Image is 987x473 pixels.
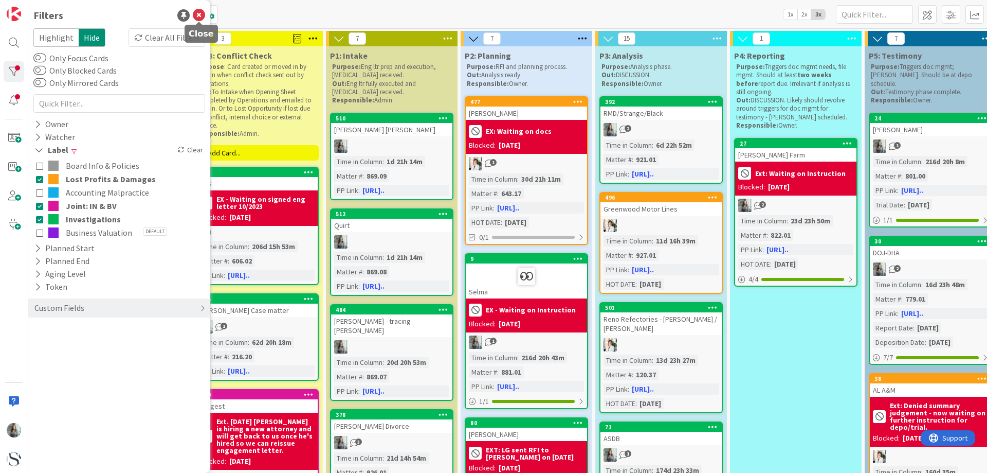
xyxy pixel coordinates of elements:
[897,185,899,196] span: :
[196,294,318,317] div: 225[PERSON_NAME] Case matter
[797,9,811,20] span: 2x
[33,28,79,47] span: Highlight
[637,278,664,290] div: [DATE]
[36,186,203,199] button: Accounting Malpractice
[228,255,229,267] span: :
[332,80,451,97] p: Eng ltr fully executed and [MEDICAL_DATA] received.
[331,114,452,123] div: 510
[334,281,358,292] div: PP Link
[738,182,765,192] div: Blocked:
[331,139,452,153] div: LG
[362,266,364,277] span: :
[873,170,901,182] div: Matter #
[497,382,519,391] a: [URL]..
[330,50,368,61] span: P1: Intake
[604,250,632,261] div: Matter #
[22,2,47,14] span: Support
[735,139,856,148] div: 27
[736,96,751,104] strong: Out:
[604,235,652,247] div: Time in Column
[349,32,366,45] span: 7
[628,264,629,275] span: :
[499,188,524,199] div: 643.17
[196,168,318,190] div: 70ARS
[766,230,768,241] span: :
[753,32,770,45] span: 1
[600,97,722,107] div: 392
[497,203,519,213] a: [URL]..
[469,188,497,199] div: Matter #
[873,156,921,167] div: Time in Column
[768,182,790,192] div: [DATE]
[501,217,502,228] span: :
[601,71,721,79] p: DISCUSSION.
[873,199,904,211] div: Trial Date
[600,123,722,136] div: LG
[903,170,928,182] div: 801.00
[358,281,360,292] span: :
[467,71,481,79] strong: Out:
[33,77,119,89] label: Only Mirrored Cards
[7,423,21,437] img: LG
[873,308,897,319] div: PP Link
[887,32,905,45] span: 7
[216,196,315,210] b: EX - Waiting on signed eng letter 10/2023
[894,265,901,272] span: 2
[633,250,659,261] div: 927.01
[465,50,511,61] span: P2: Planning
[332,62,361,71] strong: Purpose:
[600,193,722,202] div: 496
[467,79,509,88] strong: Responsible:
[600,448,722,462] div: LG
[736,96,855,121] p: DISCUSSION. Likely should revolve around triggers for doc mgmt for testimony - [PERSON_NAME] sche...
[600,107,722,120] div: RMD/Strange/Black
[904,199,905,211] span: :
[652,139,653,151] span: :
[466,264,587,299] div: Selma
[228,271,250,280] a: [URL]..
[901,170,903,182] span: :
[466,97,587,107] div: 477
[229,255,254,267] div: 606.02
[33,242,96,255] div: Planned Start
[502,217,529,228] div: [DATE]
[600,202,722,216] div: Greenwood Motor Lines
[735,139,856,162] div: 27[PERSON_NAME] Farm
[469,157,482,170] img: KT
[755,170,846,177] b: Ext: Waiting on Instruction
[770,258,772,270] span: :
[762,244,764,255] span: :
[735,273,856,286] div: 4/4
[196,390,318,413] div: 340Longest
[923,279,967,290] div: 16d 23h 48m
[33,78,46,88] button: Only Mirrored Cards
[196,304,318,317] div: [PERSON_NAME] Case matter
[364,170,389,182] div: 869.09
[66,213,121,226] span: Investigations
[600,193,722,216] div: 496Greenwood Motor Lines
[486,128,552,135] b: EX: Waiting on docs
[748,274,758,285] span: 4 / 4
[364,266,389,277] div: 869.08
[738,199,752,212] img: LG
[362,387,385,396] a: [URL]..
[738,244,762,255] div: PP Link
[768,230,793,241] div: 822.01
[66,172,156,186] span: Lost Profits & Damages
[143,227,167,236] span: Default
[33,131,76,144] div: Watcher
[738,258,770,270] div: HOT DATE
[33,255,90,268] div: Planned End
[766,245,789,254] a: [URL]..
[331,340,452,354] div: LG
[331,209,452,232] div: 512Quirt
[601,79,644,88] strong: Responsible:
[195,50,272,61] span: P0-B: Conflict Check
[625,125,631,132] span: 2
[632,250,633,261] span: :
[33,64,117,77] label: Only Blocked Cards
[331,114,452,136] div: 510[PERSON_NAME] [PERSON_NAME]
[632,265,654,274] a: [URL]..
[469,140,496,151] div: Blocked:
[735,148,856,162] div: [PERSON_NAME] Farm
